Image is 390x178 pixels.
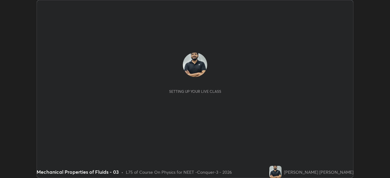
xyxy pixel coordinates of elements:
[269,166,282,178] img: 7d08814e4197425d9a92ec1182f4f26a.jpg
[121,169,123,175] div: •
[284,169,353,175] div: [PERSON_NAME] [PERSON_NAME]
[37,168,119,176] div: Mechanical Properties of Fluids - 03
[126,169,232,175] div: L75 of Course On Physics for NEET -Conquer-3 - 2026
[183,53,207,77] img: 7d08814e4197425d9a92ec1182f4f26a.jpg
[169,89,221,94] div: Setting up your live class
